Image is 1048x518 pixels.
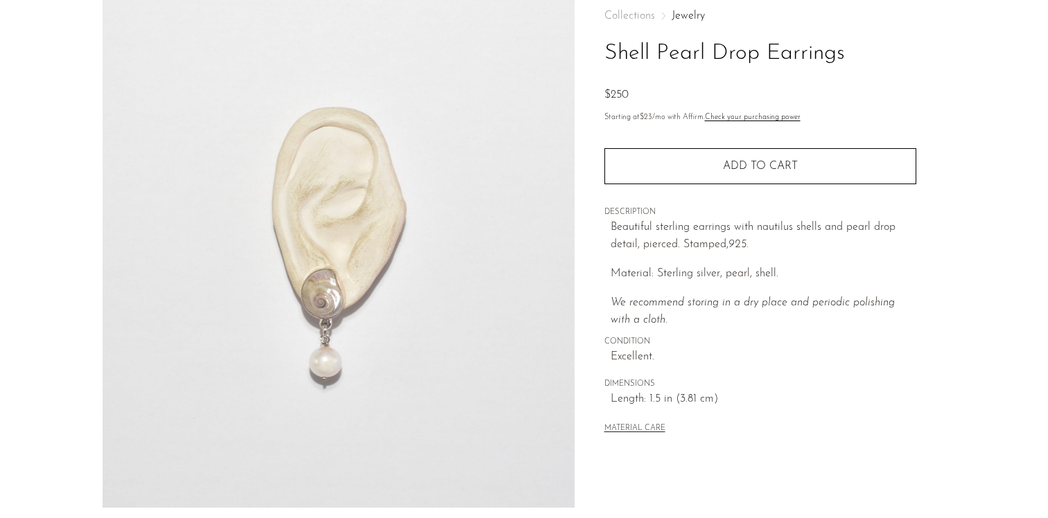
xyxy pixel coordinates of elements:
span: Length: 1.5 in (3.81 cm) [611,391,916,409]
span: CONDITION [604,336,916,348]
span: $23 [640,114,652,121]
span: Collections [604,10,655,21]
a: Jewelry [672,10,705,21]
nav: Breadcrumbs [604,10,916,21]
i: We recommend storing in a dry place and periodic polishing with a cloth. [611,297,895,326]
p: Starting at /mo with Affirm. [604,111,916,124]
span: $250 [604,89,629,100]
button: Add to cart [604,148,916,184]
button: MATERIAL CARE [604,424,665,434]
span: Add to cart [723,161,798,172]
a: Check your purchasing power - Learn more about Affirm Financing (opens in modal) [705,114,801,121]
span: DESCRIPTION [604,206,916,219]
p: Beautiful sterling earrings with nautilus shells and pearl drop detail, pierced. Stamped, [611,219,916,254]
em: 925. [728,239,749,250]
p: Material: Sterling silver, pearl, shell. [611,265,916,283]
h1: Shell Pearl Drop Earrings [604,36,916,71]
span: DIMENSIONS [604,378,916,391]
span: Excellent. [611,348,916,366]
